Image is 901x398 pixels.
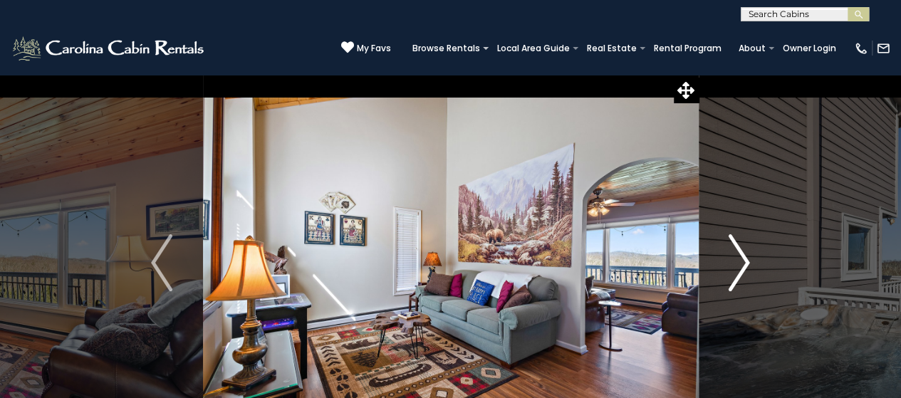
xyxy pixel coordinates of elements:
[729,234,750,291] img: arrow
[854,41,868,56] img: phone-regular-white.png
[776,38,843,58] a: Owner Login
[647,38,729,58] a: Rental Program
[151,234,172,291] img: arrow
[731,38,773,58] a: About
[357,42,391,55] span: My Favs
[580,38,644,58] a: Real Estate
[341,41,391,56] a: My Favs
[405,38,487,58] a: Browse Rentals
[11,34,208,63] img: White-1-2.png
[490,38,577,58] a: Local Area Guide
[876,41,890,56] img: mail-regular-white.png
